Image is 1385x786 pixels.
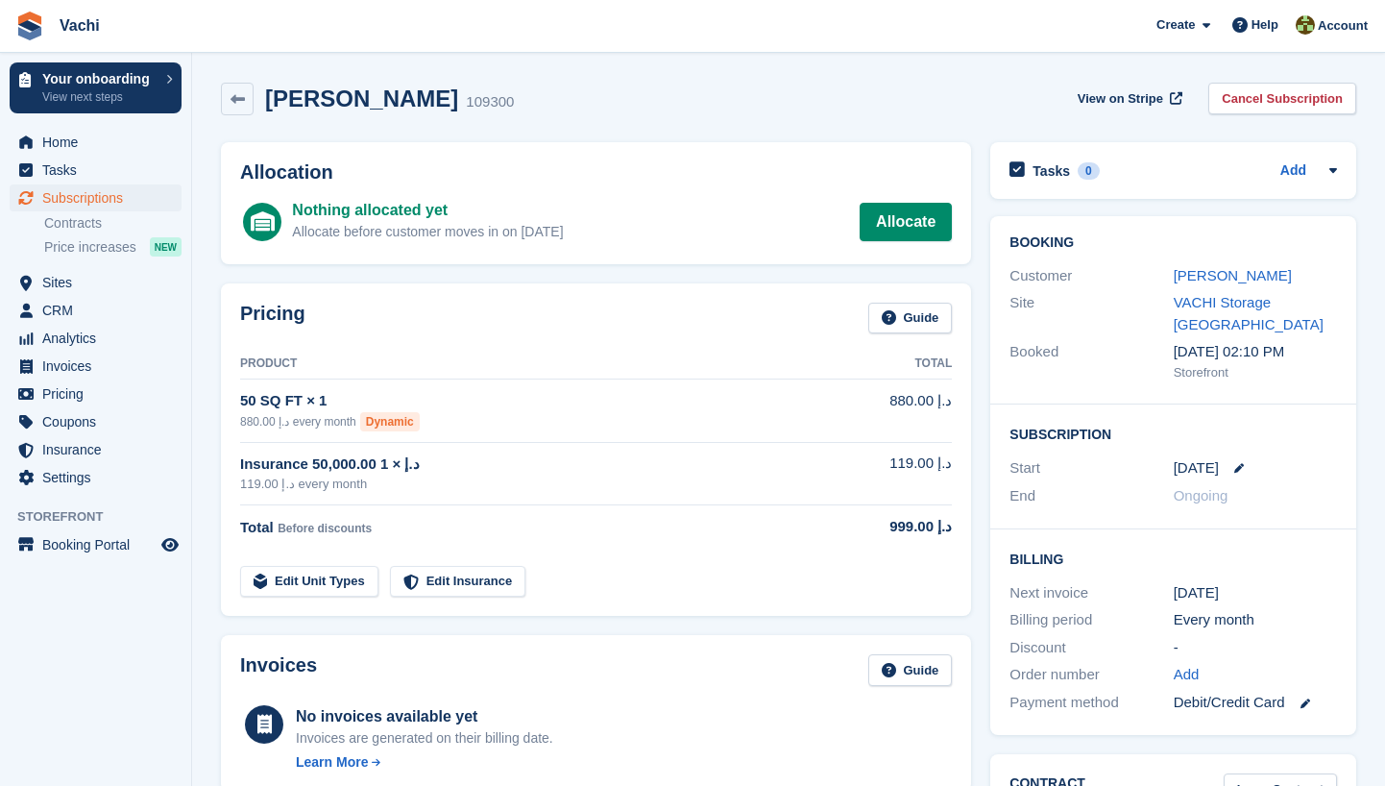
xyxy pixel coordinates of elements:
span: Price increases [44,238,136,257]
img: Anete Gre [1296,15,1315,35]
td: 119.00 د.إ [824,442,952,504]
span: Booking Portal [42,531,158,558]
span: Tasks [42,157,158,184]
time: 2025-09-20 21:00:00 UTC [1174,457,1219,479]
a: Add [1280,160,1306,183]
div: Dynamic [360,412,420,431]
a: Allocate [860,203,952,241]
span: CRM [42,297,158,324]
a: Add [1174,664,1200,686]
a: [PERSON_NAME] [1174,267,1292,283]
td: 880.00 د.إ [824,380,952,442]
a: menu [10,436,182,463]
span: Ongoing [1174,487,1228,504]
th: Product [240,349,824,380]
div: Nothing allocated yet [292,199,563,222]
div: End [1009,485,1173,507]
a: Vachi [52,10,108,41]
p: Your onboarding [42,72,157,86]
img: stora-icon-8386f47178a22dfd0bd8f6a31ec36ba5ce8667c1dd55bd0f319d3a0aa187defe.svg [15,12,44,40]
span: Subscriptions [42,184,158,211]
div: [DATE] [1174,582,1337,604]
h2: Invoices [240,654,317,686]
a: menu [10,464,182,491]
span: Home [42,129,158,156]
div: 50 SQ FT × 1 [240,390,824,412]
span: Create [1156,15,1195,35]
div: [DATE] 02:10 PM [1174,341,1337,363]
div: Booked [1009,341,1173,381]
a: menu [10,129,182,156]
a: menu [10,157,182,184]
div: No invoices available yet [296,705,553,728]
h2: Pricing [240,303,305,334]
h2: [PERSON_NAME] [265,86,458,111]
span: Storefront [17,507,191,527]
span: Coupons [42,408,158,435]
span: Pricing [42,381,158,407]
a: menu [10,269,182,296]
a: View on Stripe [1070,83,1186,114]
a: Edit Unit Types [240,566,378,598]
div: Billing period [1009,609,1173,631]
div: NEW [150,237,182,257]
span: View on Stripe [1078,89,1163,109]
a: Edit Insurance [390,566,526,598]
div: 880.00 د.إ every month [240,412,824,431]
div: 109300 [466,91,514,113]
a: Price increases NEW [44,236,182,258]
a: Cancel Subscription [1208,83,1356,114]
div: 0 [1078,162,1100,180]
th: Total [824,349,952,380]
p: View next steps [42,88,157,106]
span: Invoices [42,353,158,380]
h2: Subscription [1009,424,1337,443]
a: menu [10,531,182,558]
div: Payment method [1009,692,1173,714]
div: Learn More [296,752,368,773]
a: Preview store [158,533,182,556]
span: Analytics [42,325,158,352]
span: Settings [42,464,158,491]
h2: Allocation [240,161,952,184]
h2: Billing [1009,549,1337,568]
span: Help [1251,15,1278,35]
a: VACHI Storage [GEOGRAPHIC_DATA] [1174,294,1324,332]
div: Next invoice [1009,582,1173,604]
span: Insurance [42,436,158,463]
span: Total [240,519,274,535]
h2: Tasks [1033,162,1070,180]
a: menu [10,408,182,435]
div: - [1174,637,1337,659]
h2: Booking [1009,235,1337,251]
span: Before discounts [278,522,372,535]
div: Allocate before customer moves in on [DATE] [292,222,563,242]
div: Customer [1009,265,1173,287]
div: Storefront [1174,363,1337,382]
div: Site [1009,292,1173,335]
a: menu [10,325,182,352]
div: Insurance 50,000.00 د.إ × 1 [240,454,824,476]
a: Your onboarding View next steps [10,62,182,113]
a: menu [10,184,182,211]
div: Every month [1174,609,1337,631]
div: 119.00 د.إ every month [240,475,824,494]
a: Guide [868,303,953,334]
a: menu [10,297,182,324]
div: Invoices are generated on their billing date. [296,728,553,749]
div: Discount [1009,637,1173,659]
a: menu [10,353,182,380]
div: Start [1009,457,1173,479]
div: Debit/Credit Card [1174,692,1337,714]
div: Order number [1009,664,1173,686]
a: Learn More [296,752,553,773]
span: Sites [42,269,158,296]
a: Contracts [44,214,182,233]
div: 999.00 د.إ [824,516,952,538]
a: menu [10,381,182,407]
span: Account [1318,16,1368,36]
a: Guide [868,654,953,686]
